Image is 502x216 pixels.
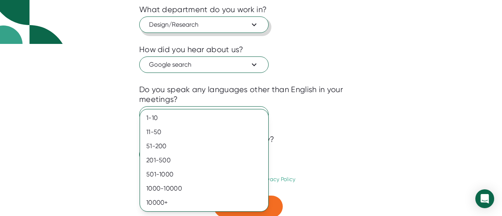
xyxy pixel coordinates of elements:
[140,182,268,196] div: 1000-10000
[475,189,494,208] div: Open Intercom Messenger
[140,153,268,167] div: 201-500
[140,111,268,125] div: 1-10
[140,196,268,210] div: 10000+
[140,167,268,182] div: 501-1000
[140,139,268,153] div: 51-200
[140,125,268,139] div: 11-50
